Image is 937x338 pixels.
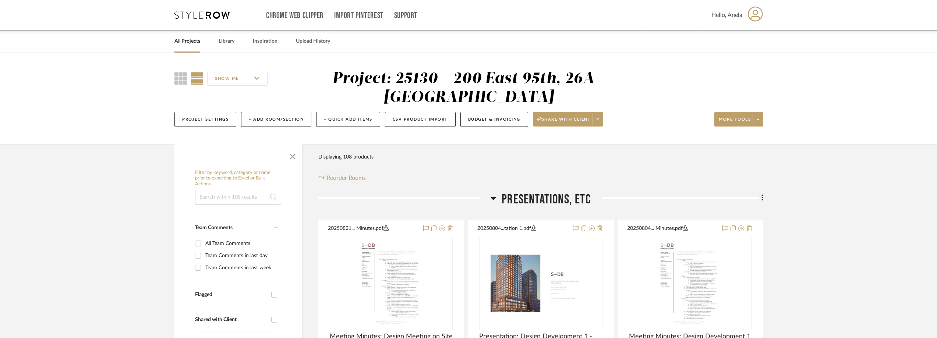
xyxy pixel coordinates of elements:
div: Shared with Client [195,317,268,323]
h6: Filter by keyword, category or name prior to exporting to Excel or Bulk Actions [195,170,281,187]
button: Reorder Rooms [318,174,366,182]
a: Inspiration [253,36,277,46]
div: Project: 25130 - 200 East 95th, 26A - [GEOGRAPHIC_DATA] [332,71,605,105]
a: All Projects [174,36,200,46]
span: Team Comments [195,225,233,230]
div: All Team Comments [205,238,276,249]
button: Budget & Invoicing [460,112,528,127]
img: Meeting Minutes: Design Development 1 - 08.04.2025 [655,238,726,330]
a: Support [394,13,417,19]
button: CSV Product Import [385,112,456,127]
button: Close [285,148,300,163]
span: Hello, Anela [711,11,742,19]
button: More tools [714,112,763,127]
div: Flagged [195,292,268,298]
span: Reorder Rooms [327,174,366,182]
div: Team Comments in last day [205,250,276,261]
span: More tools [719,117,751,128]
img: Meeting Minutes: Design Meeting on Site - 08.21.2025 [356,238,427,330]
div: Team Comments in last week [205,262,276,274]
a: Library [219,36,234,46]
button: Project Settings [174,112,236,127]
button: + Quick Add Items [316,112,380,127]
img: Presentation: Design Development 1 - 08.04.2025 [480,244,601,323]
div: Displaying 108 products [318,150,374,164]
button: + Add Room/Section [241,112,311,127]
button: 20250821... Minutes.pdf [328,224,418,233]
a: Import Pinterest [334,13,383,19]
button: 20250804...tation 1.pdf [477,224,568,233]
button: Share with client [533,112,604,127]
a: Upload History [296,36,330,46]
span: Share with client [537,117,591,128]
input: Search within 108 results [195,190,281,204]
button: 20250804... Minutes.pdf [627,224,718,233]
a: Chrome Web Clipper [266,13,323,19]
span: PRESENTATIONS, ETC [502,192,591,207]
